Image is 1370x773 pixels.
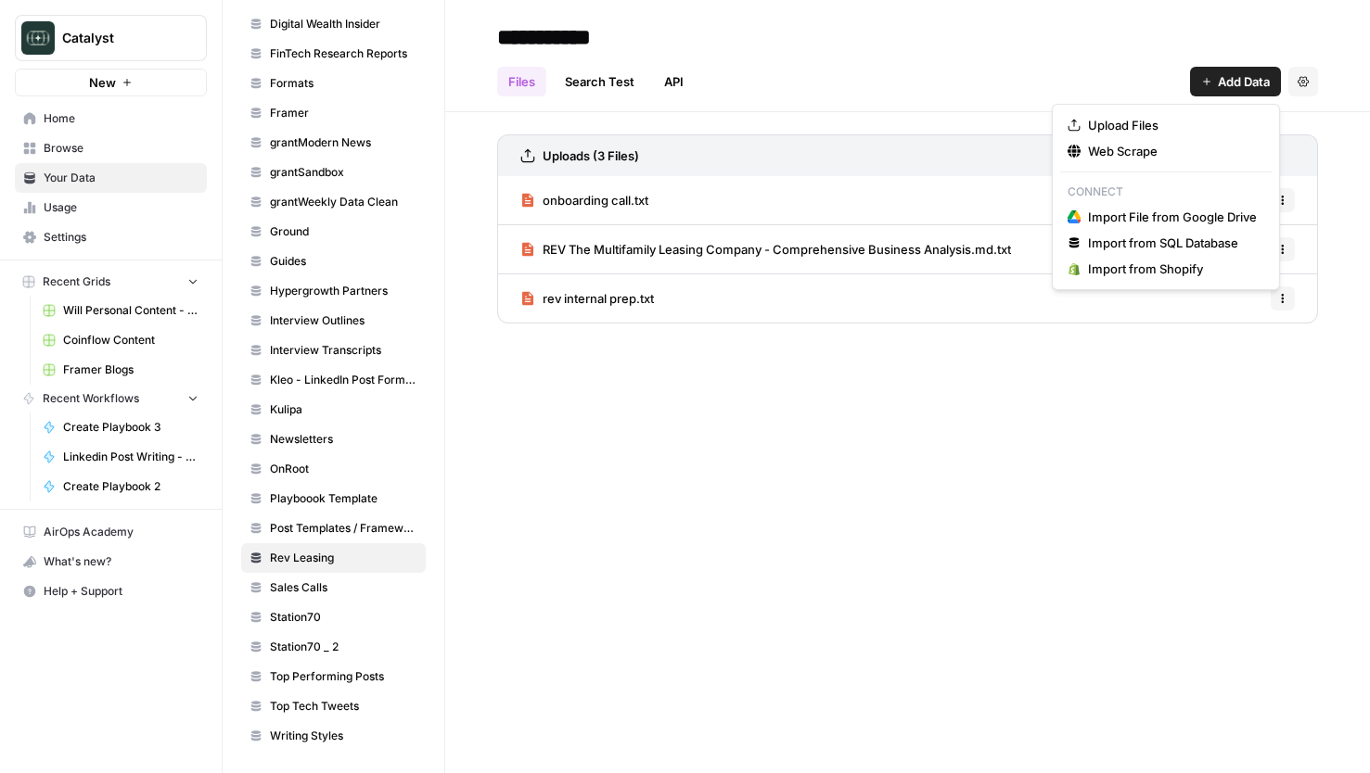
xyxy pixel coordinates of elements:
[241,276,426,306] a: Hypergrowth Partners
[554,67,646,96] a: Search Test
[15,133,207,163] a: Browse
[241,69,426,98] a: Formats
[270,728,417,744] span: Writing Styles
[63,302,198,319] span: Will Personal Content - [DATE]
[15,547,207,577] button: What's new?
[520,225,1011,273] a: REV The Multifamily Leasing Company - Comprehensive Business Analysis.md.txt
[241,336,426,365] a: Interview Transcripts
[63,449,198,465] span: Linkedin Post Writing - [DATE]
[1060,180,1272,204] p: Connect
[241,187,426,217] a: grantWeekly Data Clean
[43,273,110,290] span: Recent Grids
[15,69,207,96] button: New
[270,105,417,121] span: Framer
[62,29,174,47] span: Catalyst
[1190,67,1281,96] button: Add Data
[270,431,417,448] span: Newsletters
[44,170,198,186] span: Your Data
[270,283,417,299] span: Hypergrowth Partners
[270,698,417,715] span: Top Tech Tweets
[1088,142,1257,160] span: Web Scrape
[241,543,426,573] a: Rev Leasing
[270,134,417,151] span: grantModern News
[63,419,198,436] span: Create Playbook 3
[270,16,417,32] span: Digital Wealth Insider
[270,45,417,62] span: FinTech Research Reports
[15,193,207,222] a: Usage
[241,306,426,336] a: Interview Outlines
[270,253,417,270] span: Guides
[241,365,426,395] a: Kleo - LinkedIn Post Formats
[543,191,648,209] span: onboarding call.txt
[15,577,207,606] button: Help + Support
[34,442,207,472] a: Linkedin Post Writing - [DATE]
[44,583,198,600] span: Help + Support
[543,146,639,165] h3: Uploads (3 Files)
[270,75,417,92] span: Formats
[241,691,426,721] a: Top Tech Tweets
[241,9,426,39] a: Digital Wealth Insider
[241,98,426,128] a: Framer
[270,490,417,507] span: Playboook Template
[44,110,198,127] span: Home
[270,312,417,329] span: Interview Outlines
[241,395,426,425] a: Kulipa
[270,223,417,240] span: Ground
[270,639,417,655] span: Station70 _ 2
[1088,116,1257,134] span: Upload Files
[241,573,426,602] a: Sales Calls
[15,15,207,61] button: Workspace: Catalyst
[270,550,417,566] span: Rev Leasing
[241,662,426,691] a: Top Performing Posts
[15,104,207,133] a: Home
[1088,234,1257,252] span: Import from SQL Database
[44,524,198,540] span: AirOps Academy
[270,461,417,477] span: OnRoot
[63,332,198,348] span: Coinflow Content
[241,128,426,158] a: grantModern News
[44,140,198,157] span: Browse
[520,176,648,224] a: onboarding call.txt
[241,632,426,662] a: Station70 _ 2
[15,163,207,193] a: Your Data
[34,355,207,385] a: Framer Blogs
[270,609,417,626] span: Station70
[15,268,207,296] button: Recent Grids
[241,484,426,513] a: Playboook Template
[241,513,426,543] a: Post Templates / Framework
[241,217,426,247] a: Ground
[1218,72,1270,91] span: Add Data
[89,73,116,92] span: New
[241,602,426,632] a: Station70
[63,361,198,378] span: Framer Blogs
[520,274,654,323] a: rev internal prep.txt
[270,372,417,388] span: Kleo - LinkedIn Post Formats
[34,412,207,442] a: Create Playbook 3
[520,135,639,176] a: Uploads (3 Files)
[241,247,426,276] a: Guides
[16,548,206,576] div: What's new?
[15,517,207,547] a: AirOps Academy
[270,194,417,210] span: grantWeekly Data Clean
[15,385,207,412] button: Recent Workflows
[1052,104,1280,290] div: Add Data
[270,164,417,181] span: grantSandbox
[241,721,426,751] a: Writing Styles
[44,199,198,216] span: Usage
[43,390,139,407] span: Recent Workflows
[34,325,207,355] a: Coinflow Content
[34,472,207,501] a: Create Playbook 2
[1088,208,1257,226] span: Import File from Google Drive
[15,222,207,252] a: Settings
[270,401,417,418] span: Kulipa
[270,579,417,596] span: Sales Calls
[44,229,198,246] span: Settings
[241,454,426,484] a: OnRoot
[241,158,426,187] a: grantSandbox
[34,296,207,325] a: Will Personal Content - [DATE]
[1088,260,1257,278] span: Import from Shopify
[241,39,426,69] a: FinTech Research Reports
[270,668,417,685] span: Top Performing Posts
[653,67,695,96] a: API
[21,21,55,55] img: Catalyst Logo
